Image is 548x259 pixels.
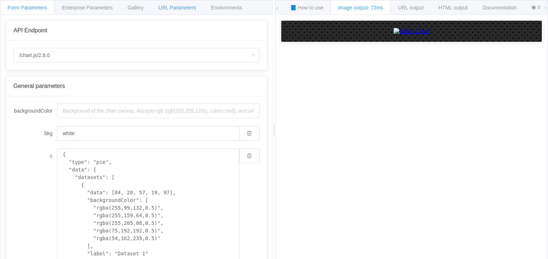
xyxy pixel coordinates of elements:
span: Image output [338,5,383,11]
span: 📘 How to use [290,5,323,11]
span: - 72ms [368,5,383,11]
label: bkg [13,126,57,141]
span: API Endpoint [13,27,47,33]
span: HTML output [439,5,468,11]
label: backgroundColor [13,104,57,118]
span: Environments [211,5,242,11]
input: Background of the chart canvas. Accepts rgb (rgb(255,255,120)), colors (red), and url-encoded hex... [57,126,239,141]
span: URL output [398,5,423,11]
label: c [13,149,57,163]
input: Select [13,48,260,62]
span: Gallery [128,5,144,11]
img: Static Chart [394,28,430,35]
span: Form Parameters [8,5,47,11]
span: Documentation [482,5,516,11]
span: Enterprise Parameters [62,5,113,11]
span: General parameters [13,83,65,89]
a: Static Chart [288,28,535,35]
span: URL Parameters [158,5,196,11]
input: Background of the chart canvas. Accepts rgb (rgb(255,255,120)), colors (red), and url-encoded hex... [57,104,260,118]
